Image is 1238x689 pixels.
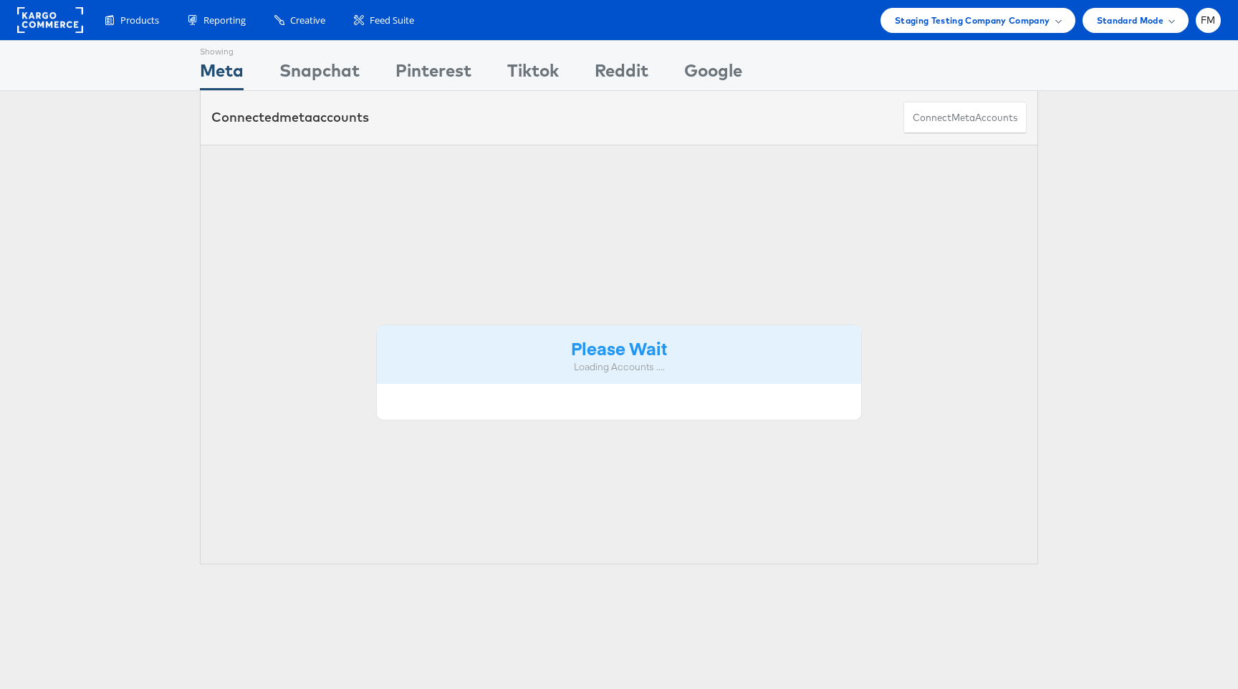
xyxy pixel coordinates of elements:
[595,58,648,90] div: Reddit
[200,41,244,58] div: Showing
[895,13,1050,28] span: Staging Testing Company Company
[279,58,360,90] div: Snapchat
[1201,16,1216,25] span: FM
[571,336,667,360] strong: Please Wait
[200,58,244,90] div: Meta
[370,14,414,27] span: Feed Suite
[395,58,471,90] div: Pinterest
[211,108,369,127] div: Connected accounts
[279,109,312,125] span: meta
[388,360,850,374] div: Loading Accounts ....
[903,102,1027,134] button: ConnectmetaAccounts
[507,58,559,90] div: Tiktok
[290,14,325,27] span: Creative
[203,14,246,27] span: Reporting
[951,111,975,125] span: meta
[684,58,742,90] div: Google
[1097,13,1163,28] span: Standard Mode
[120,14,159,27] span: Products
